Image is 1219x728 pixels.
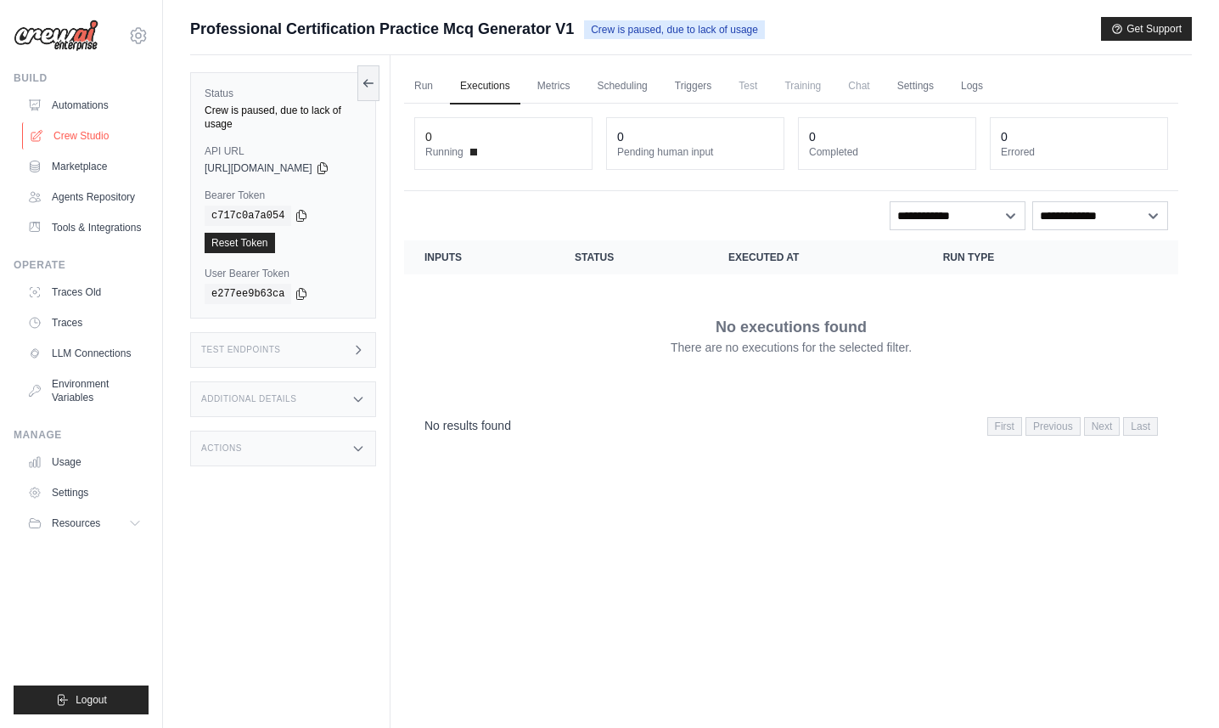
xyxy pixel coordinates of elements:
span: Previous [1025,417,1081,436]
div: 0 [809,128,816,145]
a: LLM Connections [20,340,149,367]
h3: Test Endpoints [201,345,281,355]
th: Inputs [404,240,554,274]
span: Logout [76,693,107,707]
p: There are no executions for the selected filter. [671,339,912,356]
span: Professional Certification Practice Mcq Generator V1 [190,17,574,41]
label: User Bearer Token [205,267,362,280]
th: Executed at [708,240,923,274]
p: No executions found [716,315,867,339]
div: Crew is paused, due to lack of usage [205,104,362,131]
a: Agents Repository [20,183,149,211]
label: Status [205,87,362,100]
code: e277ee9b63ca [205,284,291,304]
h3: Additional Details [201,394,296,404]
span: Running [425,145,463,159]
nav: Pagination [987,417,1158,436]
span: Next [1084,417,1121,436]
dt: Errored [1001,145,1157,159]
a: Settings [887,69,944,104]
code: c717c0a7a054 [205,206,291,226]
div: 0 [617,128,624,145]
label: API URL [205,144,362,158]
label: Bearer Token [205,189,362,202]
div: 0 [1001,128,1008,145]
div: Build [14,71,149,85]
a: Usage [20,449,149,476]
a: Run [404,69,443,104]
span: [URL][DOMAIN_NAME] [205,161,312,175]
span: First [987,417,1022,436]
img: Logo [14,20,98,52]
th: Run Type [923,240,1100,274]
span: Training is not available until the deployment is complete [774,69,831,103]
span: Last [1123,417,1158,436]
nav: Pagination [404,404,1178,447]
div: 0 [425,128,432,145]
a: Reset Token [205,233,275,253]
a: Executions [450,69,520,104]
h3: Actions [201,443,242,454]
div: Operate [14,258,149,272]
a: Traces Old [20,279,149,306]
a: Traces [20,309,149,336]
a: Marketplace [20,153,149,180]
a: Scheduling [587,69,657,104]
section: Crew executions table [404,240,1178,447]
a: Environment Variables [20,370,149,411]
div: Manage [14,428,149,442]
a: Settings [20,479,149,506]
button: Resources [20,510,149,537]
a: Automations [20,92,149,119]
a: Logs [951,69,993,104]
a: Metrics [527,69,581,104]
span: Crew is paused, due to lack of usage [584,20,765,39]
button: Get Support [1101,17,1192,41]
th: Status [554,240,708,274]
dt: Pending human input [617,145,773,159]
p: No results found [424,417,511,434]
a: Tools & Integrations [20,214,149,241]
button: Logout [14,686,149,714]
dt: Completed [809,145,965,159]
span: Test [728,69,767,103]
span: Chat is not available until the deployment is complete [838,69,879,103]
a: Crew Studio [22,122,150,150]
a: Triggers [665,69,722,104]
span: Resources [52,516,100,530]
